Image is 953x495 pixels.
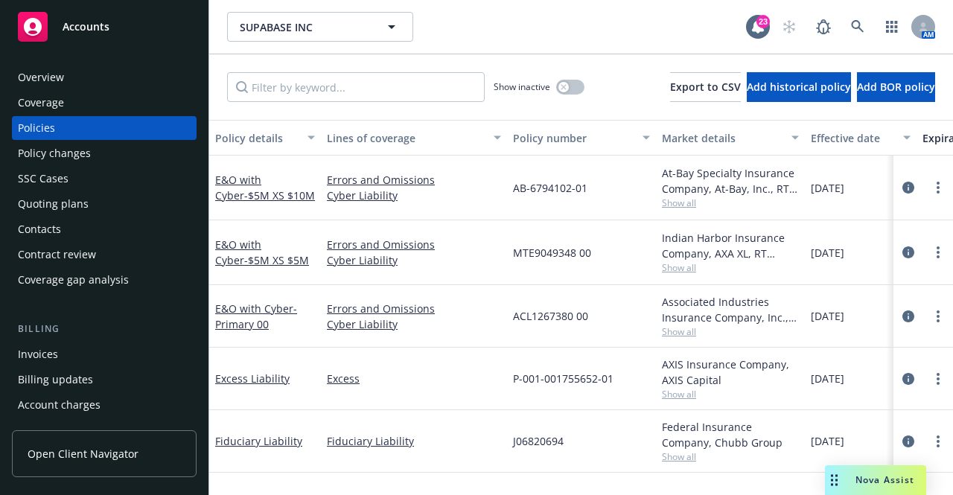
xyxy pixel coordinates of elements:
a: Errors and Omissions [327,301,501,316]
button: Add historical policy [747,72,851,102]
div: Invoices [18,342,58,366]
a: more [929,432,947,450]
a: Excess [327,371,501,386]
span: [DATE] [811,245,844,261]
button: Policy number [507,120,656,156]
div: SSC Cases [18,167,68,191]
a: Coverage [12,91,197,115]
button: Add BOR policy [857,72,935,102]
button: Effective date [805,120,917,156]
a: Fiduciary Liability [215,434,302,448]
span: [DATE] [811,433,844,449]
div: Account charges [18,393,101,417]
div: Policy number [513,130,634,146]
a: circleInformation [899,370,917,388]
a: E&O with Cyber [215,237,309,267]
span: Accounts [63,21,109,33]
a: Cyber Liability [327,252,501,268]
div: Market details [662,130,783,146]
a: Errors and Omissions [327,172,501,188]
a: more [929,307,947,325]
span: Show inactive [494,80,550,93]
div: At-Bay Specialty Insurance Company, At-Bay, Inc., RT Specialty Insurance Services, LLC (RSG Speci... [662,165,799,197]
span: Show all [662,197,799,209]
a: more [929,370,947,388]
a: Start snowing [774,12,804,42]
a: SSC Cases [12,167,197,191]
a: more [929,243,947,261]
span: Show all [662,325,799,338]
div: Policy changes [18,141,91,165]
a: circleInformation [899,243,917,261]
span: [DATE] [811,371,844,386]
div: Federal Insurance Company, Chubb Group [662,419,799,450]
div: Effective date [811,130,894,146]
a: Accounts [12,6,197,48]
span: Show all [662,388,799,400]
a: Policy changes [12,141,197,165]
button: Lines of coverage [321,120,507,156]
span: P-001-001755652-01 [513,371,613,386]
a: Billing updates [12,368,197,392]
a: Cyber Liability [327,316,501,332]
a: E&O with Cyber [215,173,315,202]
span: - $5M XS $5M [244,253,309,267]
div: Overview [18,66,64,89]
span: J06820694 [513,433,564,449]
div: AXIS Insurance Company, AXIS Capital [662,357,799,388]
span: MTE9049348 00 [513,245,591,261]
a: Invoices [12,342,197,366]
button: SUPABASE INC [227,12,413,42]
a: more [929,179,947,197]
button: Export to CSV [670,72,741,102]
span: Show all [662,261,799,274]
span: Nova Assist [855,473,914,486]
a: E&O with Cyber [215,301,297,331]
span: - $5M XS $10M [244,188,315,202]
span: SUPABASE INC [240,19,369,35]
span: AB-6794102-01 [513,180,587,196]
a: Fiduciary Liability [327,433,501,449]
div: Associated Industries Insurance Company, Inc., AmTrust Financial Services, RT Specialty Insurance... [662,294,799,325]
a: Overview [12,66,197,89]
span: ACL1267380 00 [513,308,588,324]
div: Contacts [18,217,61,241]
span: Open Client Navigator [28,446,138,462]
span: [DATE] [811,180,844,196]
span: - Primary 00 [215,301,297,331]
span: Show all [662,450,799,463]
div: Billing updates [18,368,93,392]
button: Policy details [209,120,321,156]
a: Report a Bug [809,12,838,42]
input: Filter by keyword... [227,72,485,102]
span: [DATE] [811,308,844,324]
a: Switch app [877,12,907,42]
a: Cyber Liability [327,188,501,203]
a: Excess Liability [215,371,290,386]
span: Add BOR policy [857,80,935,94]
a: Coverage gap analysis [12,268,197,292]
a: Errors and Omissions [327,237,501,252]
a: circleInformation [899,179,917,197]
a: Search [843,12,873,42]
a: circleInformation [899,432,917,450]
div: Quoting plans [18,192,89,216]
div: 23 [756,15,770,28]
div: Lines of coverage [327,130,485,146]
a: Policies [12,116,197,140]
div: Drag to move [825,465,844,495]
a: Quoting plans [12,192,197,216]
div: Indian Harbor Insurance Company, AXA XL, RT Specialty Insurance Services, LLC (RSG Specialty, LLC) [662,230,799,261]
div: Billing [12,322,197,336]
a: Account charges [12,393,197,417]
span: Export to CSV [670,80,741,94]
button: Market details [656,120,805,156]
div: Policies [18,116,55,140]
a: Contacts [12,217,197,241]
div: Policy details [215,130,299,146]
div: Coverage [18,91,64,115]
button: Nova Assist [825,465,926,495]
span: Add historical policy [747,80,851,94]
div: Contract review [18,243,96,266]
div: Coverage gap analysis [18,268,129,292]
